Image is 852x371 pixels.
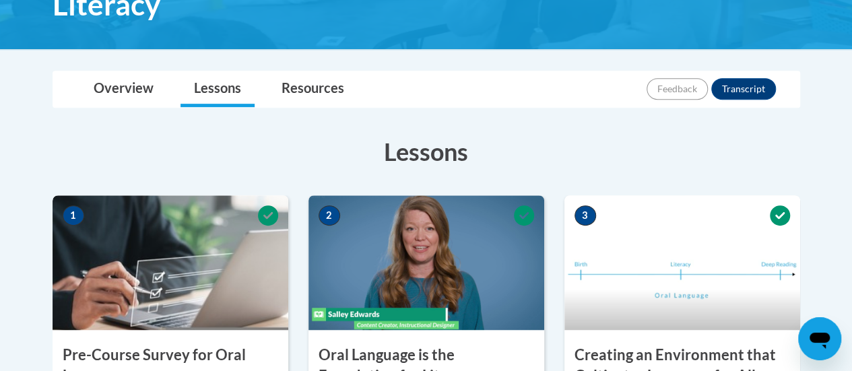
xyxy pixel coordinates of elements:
[575,205,596,226] span: 3
[319,205,340,226] span: 2
[798,317,841,360] iframe: Button to launch messaging window
[564,195,800,330] img: Course Image
[53,135,800,168] h3: Lessons
[647,78,708,100] button: Feedback
[711,78,776,100] button: Transcript
[268,71,358,107] a: Resources
[308,195,544,330] img: Course Image
[53,195,288,330] img: Course Image
[80,71,167,107] a: Overview
[181,71,255,107] a: Lessons
[63,205,84,226] span: 1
